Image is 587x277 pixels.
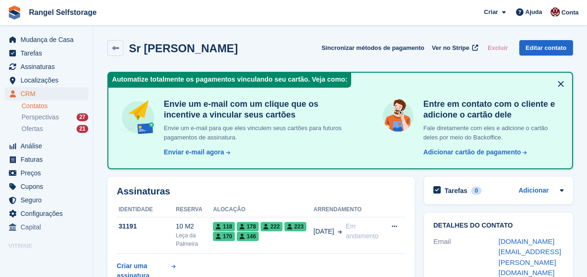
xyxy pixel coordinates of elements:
[77,113,88,121] div: 27
[484,40,511,55] button: Excluir
[160,124,343,142] p: Envie um e-mail para que eles vinculem seus cartões para futuros pagamentos de assinatura.
[5,253,88,266] a: menu
[518,186,549,196] a: Adicionar
[21,139,77,152] span: Análise
[25,5,100,20] a: Rangel Selfstorage
[5,33,88,46] a: menu
[5,87,88,100] a: menu
[21,33,77,46] span: Mudança de Casa
[5,60,88,73] a: menu
[77,254,88,265] a: Loja de pré-visualização
[129,42,238,55] h2: Sr [PERSON_NAME]
[117,202,176,217] th: Identidade
[176,222,213,231] div: 10 M2
[428,40,480,55] a: Ver no Stripe
[21,166,77,180] span: Preços
[77,125,88,133] div: 21
[433,222,564,229] h2: Detalhes do contato
[21,60,77,73] span: Assinaturas
[5,194,88,207] a: menu
[8,242,93,251] span: Vitrine
[519,40,573,55] a: Editar contato
[423,147,521,157] div: Adicionar cartão de pagamento
[5,221,88,234] a: menu
[213,202,313,217] th: Alocação
[5,139,88,152] a: menu
[117,222,176,231] div: 31191
[21,221,77,234] span: Capital
[21,253,77,266] span: Portal de reservas
[120,99,156,136] img: send-email-b5881ef4c8f827a638e46e229e590028c7e36e3a6c99d2365469aff88783de13.svg
[261,222,283,231] span: 222
[284,222,306,231] span: 223
[313,202,386,217] th: Arrendamento
[21,180,77,193] span: Cupons
[21,112,88,122] a: Perspectivas 27
[21,125,43,133] span: Ofertas
[108,73,351,88] div: Automatize totalmente os pagamentos vinculando seu cartão. Veja como:
[525,7,542,17] span: Ajuda
[21,124,88,134] a: Ofertas 21
[381,99,416,134] img: get-in-touch-e3e95b6451f4e49772a6039d3abdde126589d6f45a760754adfa51be33bf0f70.svg
[21,102,88,111] a: Contatos
[7,6,21,20] img: stora-icon-8386f47178a22dfd0bd8f6a31ec36ba5ce8667c1dd55bd0f319d3a0aa187defe.svg
[21,47,77,60] span: Tarefas
[213,222,235,231] span: 118
[21,153,77,166] span: Faturas
[213,232,235,241] span: 170
[445,187,467,195] h2: Tarefas
[551,7,560,17] img: Diana Moreira
[237,232,259,241] span: 146
[5,180,88,193] a: menu
[5,47,88,60] a: menu
[346,222,378,240] span: Em andamento
[313,227,334,236] span: [DATE]
[321,40,424,55] button: Sincronizar métodos de pagamento
[176,231,213,248] div: Leça da Palmeira
[499,237,561,277] a: [DOMAIN_NAME][EMAIL_ADDRESS][PERSON_NAME][DOMAIN_NAME]
[176,202,213,217] th: Reserva
[21,194,77,207] span: Seguro
[160,99,343,120] h4: Envie um e-mail com um clique que os incentive a vincular seus cartões
[432,43,469,53] span: Ver no Stripe
[419,147,528,157] a: Adicionar cartão de pagamento
[21,207,77,220] span: Configurações
[21,113,59,122] span: Perspectivas
[484,7,498,17] span: Criar
[419,99,561,120] h4: Entre em contato com o cliente e adicione o cartão dele
[21,87,77,100] span: CRM
[237,222,259,231] span: 178
[117,186,405,197] h2: Assinaturas
[5,166,88,180] a: menu
[419,124,561,142] p: Fale diretamente com eles e adicione o cartão deles por meio do Backoffice.
[561,8,579,17] span: Conta
[164,147,224,157] div: Enviar e-mail agora
[5,74,88,87] a: menu
[5,207,88,220] a: menu
[5,153,88,166] a: menu
[21,74,77,87] span: Localizações
[471,187,482,195] div: 0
